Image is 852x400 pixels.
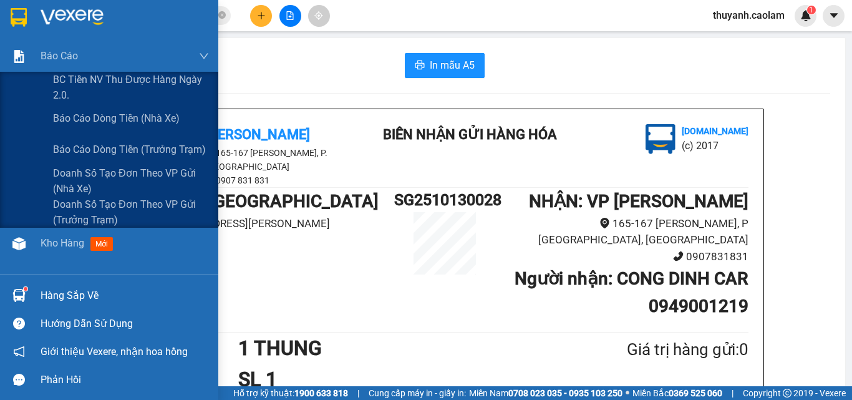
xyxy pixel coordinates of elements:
[141,173,365,187] li: 0907 831 831
[430,57,475,73] span: In mẫu A5
[218,11,226,19] span: close-circle
[632,386,722,400] span: Miền Bắc
[673,251,684,261] span: phone
[626,391,629,396] span: ⚪️
[250,5,272,27] button: plus
[41,286,209,305] div: Hàng sắp về
[286,11,294,20] span: file-add
[566,337,748,363] div: Giá trị hàng gửi: 0
[800,10,811,21] img: icon-new-feature
[53,110,180,126] span: Báo cáo dòng tiền (nhà xe)
[205,127,310,142] b: [PERSON_NAME]
[53,72,209,103] span: BC Tiền NV thu được hàng ngày 2.0.
[218,10,226,22] span: close-circle
[141,215,394,232] li: [STREET_ADDRESS][PERSON_NAME]
[495,215,748,248] li: 165-167 [PERSON_NAME], P [GEOGRAPHIC_DATA], [GEOGRAPHIC_DATA]
[238,364,566,395] h1: SL 1
[41,371,209,389] div: Phản hồi
[314,11,323,20] span: aim
[294,388,348,398] strong: 1900 633 818
[828,10,840,21] span: caret-down
[12,50,26,63] img: solution-icon
[141,191,379,212] b: GỬI : VP [GEOGRAPHIC_DATA]
[669,388,722,398] strong: 0369 525 060
[90,237,113,251] span: mới
[41,237,84,249] span: Kho hàng
[807,6,816,14] sup: 1
[53,197,209,228] span: Doanh số tạo đơn theo VP gửi (trưởng trạm)
[823,5,845,27] button: caret-down
[646,124,675,154] img: logo.jpg
[308,5,330,27] button: aim
[369,386,466,400] span: Cung cấp máy in - giấy in:
[141,146,365,173] li: 165-167 [PERSON_NAME], P. [GEOGRAPHIC_DATA]
[233,386,348,400] span: Hỗ trợ kỹ thuật:
[383,127,557,142] b: BIÊN NHẬN GỬI HÀNG HÓA
[199,51,209,61] span: down
[357,386,359,400] span: |
[783,389,791,398] span: copyright
[13,318,25,329] span: question-circle
[682,138,748,154] li: (c) 2017
[41,344,188,359] span: Giới thiệu Vexere, nhận hoa hồng
[53,165,209,197] span: Doanh số tạo đơn theo VP gửi (nhà xe)
[24,287,27,291] sup: 1
[41,315,209,333] div: Hướng dẫn sử dụng
[405,53,485,78] button: printerIn mẫu A5
[682,126,748,136] b: [DOMAIN_NAME]
[394,188,495,212] h1: SG2510130028
[599,218,610,228] span: environment
[13,374,25,386] span: message
[279,5,301,27] button: file-add
[238,333,566,364] h1: 1 THUNG
[495,248,748,265] li: 0907831831
[13,346,25,358] span: notification
[141,232,394,248] li: 0903711411
[257,11,266,20] span: plus
[12,237,26,250] img: warehouse-icon
[41,48,78,64] span: Báo cáo
[529,191,748,212] b: NHẬN : VP [PERSON_NAME]
[12,289,26,302] img: warehouse-icon
[11,8,27,27] img: logo-vxr
[732,386,733,400] span: |
[469,386,622,400] span: Miền Nam
[415,60,425,72] span: printer
[703,7,795,23] span: thuyanh.caolam
[515,268,748,316] b: Người nhận : CONG DINH CAR 0949001219
[809,6,813,14] span: 1
[508,388,622,398] strong: 0708 023 035 - 0935 103 250
[53,142,206,157] span: Báo cáo dòng tiền (trưởng trạm)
